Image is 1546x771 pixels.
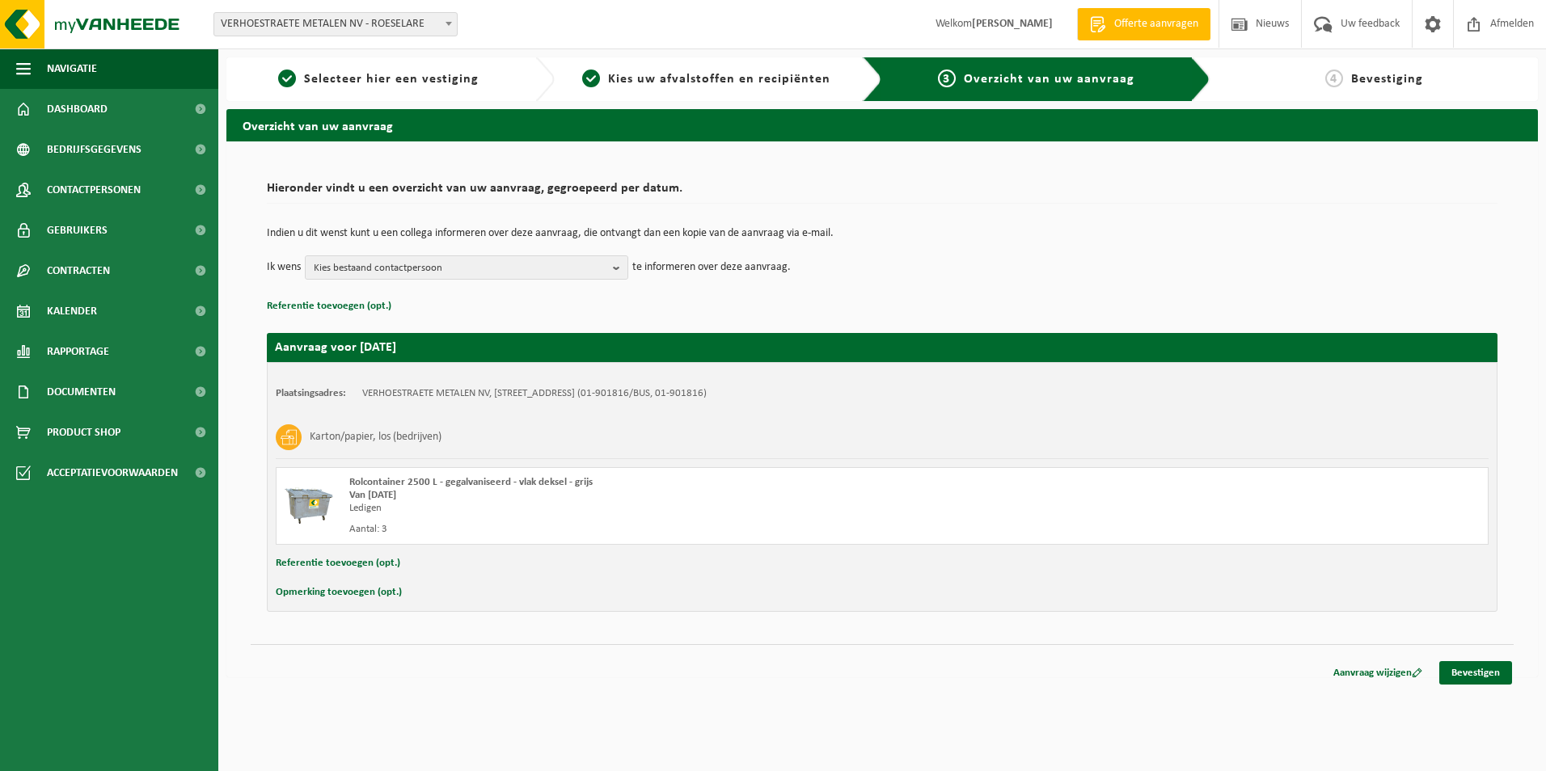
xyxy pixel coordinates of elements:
[267,296,391,317] button: Referentie toevoegen (opt.)
[305,255,628,280] button: Kies bestaand contactpersoon
[47,331,109,372] span: Rapportage
[304,73,479,86] span: Selecteer hier een vestiging
[276,582,402,603] button: Opmerking toevoegen (opt.)
[214,13,457,36] span: VERHOESTRAETE METALEN NV - ROESELARE
[1110,16,1202,32] span: Offerte aanvragen
[1325,70,1343,87] span: 4
[47,210,108,251] span: Gebruikers
[1351,73,1423,86] span: Bevestiging
[608,73,830,86] span: Kies uw afvalstoffen en recipiënten
[267,255,301,280] p: Ik wens
[964,73,1134,86] span: Overzicht van uw aanvraag
[47,453,178,493] span: Acceptatievoorwaarden
[349,523,947,536] div: Aantal: 3
[47,89,108,129] span: Dashboard
[276,553,400,574] button: Referentie toevoegen (opt.)
[47,170,141,210] span: Contactpersonen
[1077,8,1210,40] a: Offerte aanvragen
[349,490,396,500] strong: Van [DATE]
[632,255,791,280] p: te informeren over deze aanvraag.
[349,477,593,487] span: Rolcontainer 2500 L - gegalvaniseerd - vlak deksel - grijs
[47,48,97,89] span: Navigatie
[47,251,110,291] span: Contracten
[310,424,441,450] h3: Karton/papier, los (bedrijven)
[47,129,142,170] span: Bedrijfsgegevens
[1321,661,1434,685] a: Aanvraag wijzigen
[267,182,1497,204] h2: Hieronder vindt u een overzicht van uw aanvraag, gegroepeerd per datum.
[938,70,956,87] span: 3
[563,70,851,89] a: 2Kies uw afvalstoffen en recipiënten
[314,256,606,280] span: Kies bestaand contactpersoon
[285,476,333,525] img: WB-2500-GAL-GY-01.png
[234,70,522,89] a: 1Selecteer hier een vestiging
[362,387,707,400] td: VERHOESTRAETE METALEN NV, [STREET_ADDRESS] (01-901816/BUS, 01-901816)
[47,412,120,453] span: Product Shop
[47,291,97,331] span: Kalender
[213,12,458,36] span: VERHOESTRAETE METALEN NV - ROESELARE
[278,70,296,87] span: 1
[275,341,396,354] strong: Aanvraag voor [DATE]
[47,372,116,412] span: Documenten
[276,388,346,398] strong: Plaatsingsadres:
[582,70,600,87] span: 2
[972,18,1053,30] strong: [PERSON_NAME]
[1439,661,1512,685] a: Bevestigen
[267,228,1497,239] p: Indien u dit wenst kunt u een collega informeren over deze aanvraag, die ontvangt dan een kopie v...
[349,502,947,515] div: Ledigen
[226,109,1538,141] h2: Overzicht van uw aanvraag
